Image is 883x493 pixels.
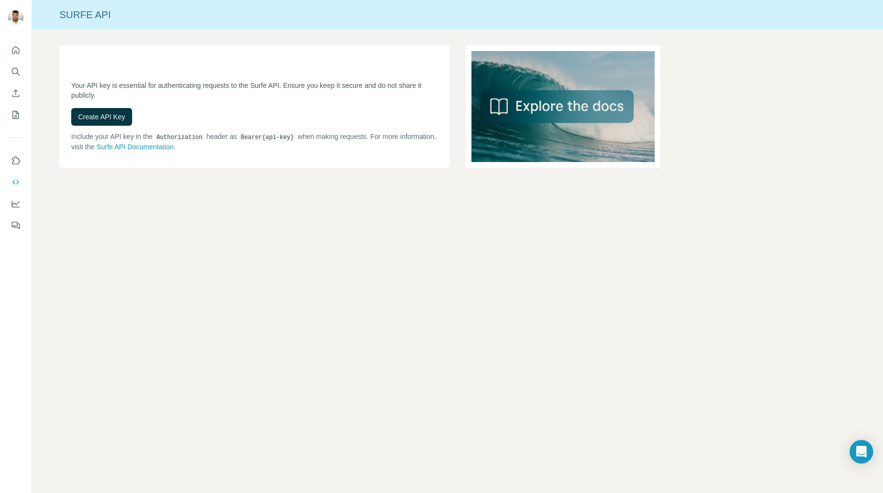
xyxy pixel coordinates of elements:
[239,134,296,141] code: Bearer {api-key}
[8,106,24,124] button: My lists
[850,440,873,464] div: Open Intercom Messenger
[8,152,24,169] button: Use Surfe on LinkedIn
[71,57,438,73] h1: API Key
[71,132,438,152] p: Include your API key in the header as when making requests. For more information, visit the .
[8,10,24,26] img: Avatar
[8,173,24,191] button: Use Surfe API
[8,63,24,81] button: Search
[71,108,132,126] button: Create API Key
[8,84,24,102] button: Enrich CSV
[155,134,205,141] code: Authorization
[78,112,125,122] span: Create API Key
[96,143,173,151] a: Surfe API Documentation
[8,195,24,213] button: Dashboard
[32,8,883,22] div: Surfe API
[8,217,24,234] button: Feedback
[8,41,24,59] button: Quick start
[71,81,438,100] p: Your API key is essential for authenticating requests to the Surfe API. Ensure you keep it secure...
